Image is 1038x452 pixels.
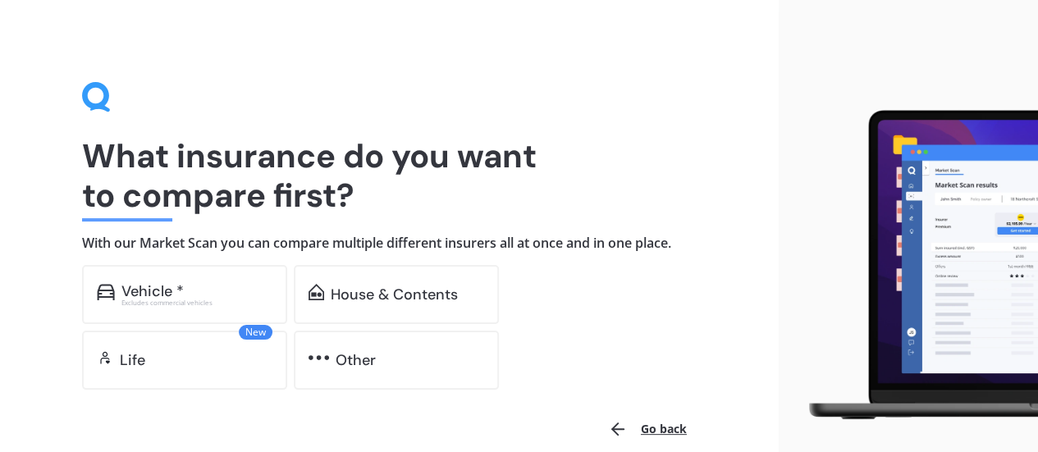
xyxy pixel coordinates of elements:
div: House & Contents [331,286,458,303]
button: Go back [598,409,697,449]
img: car.f15378c7a67c060ca3f3.svg [97,284,115,300]
h1: What insurance do you want to compare first? [82,136,697,215]
div: Vehicle * [121,283,184,299]
img: other.81dba5aafe580aa69f38.svg [309,349,329,366]
h4: With our Market Scan you can compare multiple different insurers all at once and in one place. [82,235,697,252]
div: Life [120,352,145,368]
span: New [239,325,272,340]
img: home-and-contents.b802091223b8502ef2dd.svg [309,284,324,300]
img: life.f720d6a2d7cdcd3ad642.svg [97,349,113,366]
img: laptop.webp [792,103,1038,427]
div: Excludes commercial vehicles [121,299,272,306]
div: Other [336,352,376,368]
